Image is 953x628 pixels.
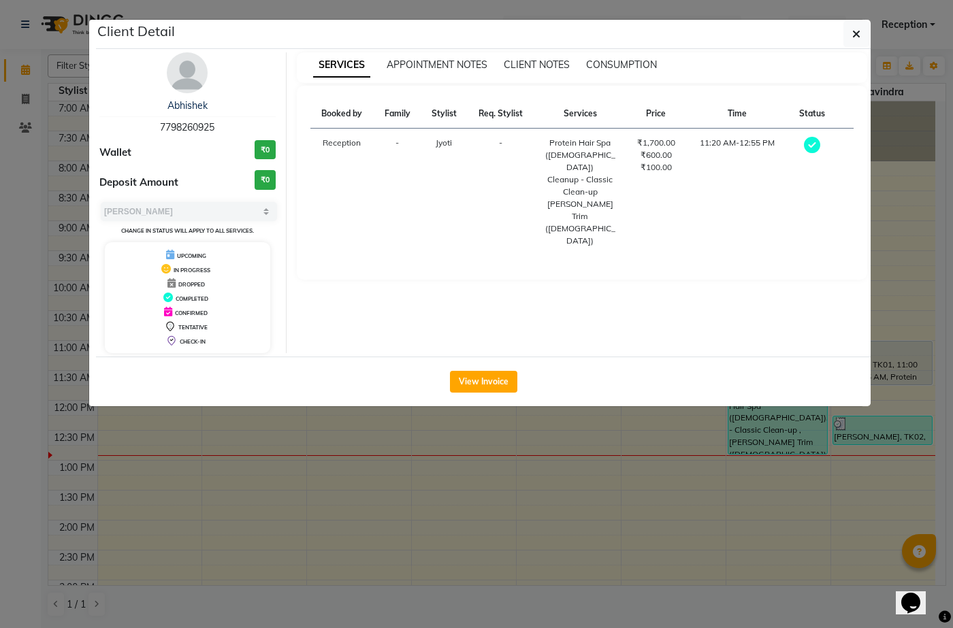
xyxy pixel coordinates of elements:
[121,227,254,234] small: Change in status will apply to all services.
[374,129,421,256] td: -
[177,252,206,259] span: UPCOMING
[178,324,208,331] span: TENTATIVE
[504,59,570,71] span: CLIENT NOTES
[176,295,208,302] span: COMPLETED
[634,161,678,173] div: ₹100.00
[175,310,208,316] span: CONFIRMED
[374,99,421,129] th: Family
[436,137,452,148] span: Jyoti
[160,121,214,133] span: 7798260925
[421,99,467,129] th: Stylist
[174,267,210,274] span: IN PROGRESS
[97,21,175,42] h5: Client Detail
[387,59,487,71] span: APPOINTMENT NOTES
[310,99,374,129] th: Booked by
[99,175,178,191] span: Deposit Amount
[313,53,370,78] span: SERVICES
[543,198,618,247] div: [PERSON_NAME] Trim ([DEMOGRAPHIC_DATA])
[450,371,517,393] button: View Invoice
[535,99,626,129] th: Services
[788,99,835,129] th: Status
[180,338,206,345] span: CHECK-IN
[543,137,618,173] div: Protein Hair Spa ([DEMOGRAPHIC_DATA])
[687,129,788,256] td: 11:20 AM-12:55 PM
[255,170,276,190] h3: ₹0
[467,129,534,256] td: -
[687,99,788,129] th: Time
[310,129,374,256] td: Reception
[543,173,618,198] div: Cleanup - Classic Clean-up
[255,140,276,160] h3: ₹0
[896,574,939,614] iframe: chat widget
[586,59,657,71] span: CONSUMPTION
[167,52,208,93] img: avatar
[167,99,208,112] a: Abhishek
[99,145,131,161] span: Wallet
[626,99,686,129] th: Price
[467,99,534,129] th: Req. Stylist
[178,281,205,288] span: DROPPED
[634,137,678,149] div: ₹1,700.00
[634,149,678,161] div: ₹600.00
